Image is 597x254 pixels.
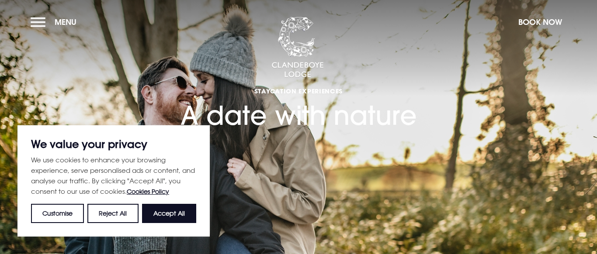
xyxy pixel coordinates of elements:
div: We value your privacy [17,125,210,237]
h1: A date with nature [180,55,417,130]
span: Staycation Experiences [180,87,417,95]
p: We value your privacy [31,139,196,149]
span: Menu [55,17,76,27]
button: Book Now [514,13,566,31]
button: Reject All [87,204,138,223]
button: Accept All [142,204,196,223]
a: Cookies Policy [127,188,169,195]
p: We use cookies to enhance your browsing experience, serve personalised ads or content, and analys... [31,154,196,197]
button: Customise [31,204,84,223]
img: Clandeboye Lodge [271,17,324,78]
button: Menu [31,13,81,31]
